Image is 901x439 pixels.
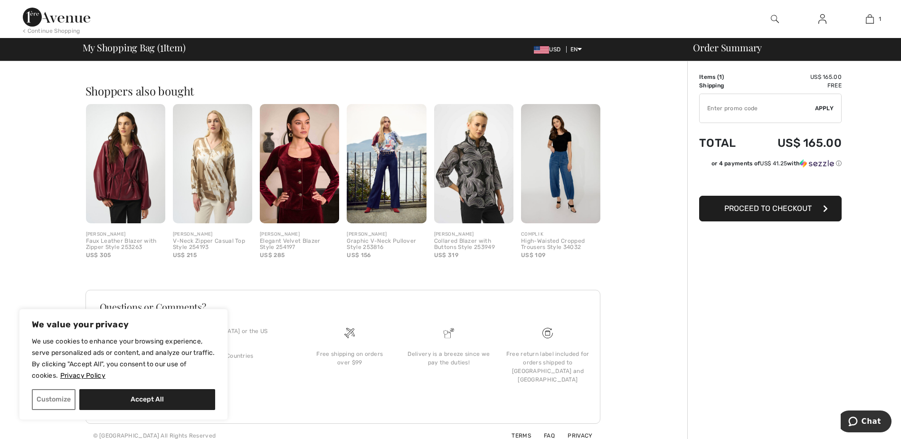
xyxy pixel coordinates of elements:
h2: Shoppers also bought [85,85,608,96]
div: Collared Blazer with Buttons Style 253949 [434,238,513,251]
button: Accept All [79,389,215,410]
div: [PERSON_NAME] [260,231,339,238]
div: Order Summary [682,43,895,52]
p: We value your privacy [32,319,215,330]
td: US$ 165.00 [751,73,842,81]
img: V-Neck Zipper Casual Top Style 254193 [173,104,252,223]
img: High-Waisted Cropped Trousers Style 34032 [521,104,600,223]
img: search the website [771,13,779,25]
div: Elegant Velvet Blazer Style 254197 [260,238,339,251]
img: Faux Leather Blazer with Zipper Style 253263 [86,104,165,223]
div: Free return label included for orders shipped to [GEOGRAPHIC_DATA] and [GEOGRAPHIC_DATA] [506,350,589,384]
span: US$ 109 [521,252,545,258]
iframe: Opens a widget where you can chat to one of our agents [841,410,892,434]
a: Sign In [811,13,834,25]
img: Sezzle [800,159,834,168]
span: 1 [160,40,163,53]
iframe: PayPal-paypal [699,171,842,192]
a: Privacy Policy [60,371,106,380]
img: Collared Blazer with Buttons Style 253949 [434,104,513,223]
td: US$ 165.00 [751,127,842,159]
div: [PERSON_NAME] [434,231,513,238]
td: Items ( ) [699,73,751,81]
div: or 4 payments of with [711,159,842,168]
div: [PERSON_NAME] [173,231,252,238]
div: Free shipping on orders over $99 [308,350,391,367]
span: US$ 215 [173,252,197,258]
p: We use cookies to enhance your browsing experience, serve personalized ads or content, and analyz... [32,336,215,382]
div: V-Neck Zipper Casual Top Style 254193 [173,238,252,251]
div: COMPLI K [521,231,600,238]
span: EN [570,46,582,53]
img: My Bag [866,13,874,25]
input: Promo code [700,94,815,123]
a: FAQ [532,432,555,439]
td: Shipping [699,81,751,90]
button: Customize [32,389,76,410]
img: Elegant Velvet Blazer Style 254197 [260,104,339,223]
h3: Questions or Comments? [100,302,586,312]
img: 1ère Avenue [23,8,90,27]
a: Terms [500,432,531,439]
div: [PERSON_NAME] [347,231,426,238]
span: 1 [879,15,881,23]
span: Proceed to Checkout [724,204,812,213]
div: or 4 payments ofUS$ 41.25withSezzle Click to learn more about Sezzle [699,159,842,171]
div: [PERSON_NAME] [86,231,165,238]
span: US$ 41.25 [760,160,787,167]
img: US Dollar [534,46,549,54]
img: Delivery is a breeze since we pay the duties! [444,328,454,338]
span: USD [534,46,564,53]
span: 1 [719,74,722,80]
div: Faux Leather Blazer with Zipper Style 253263 [86,238,165,251]
span: US$ 305 [86,252,111,258]
span: Apply [815,104,834,113]
td: Free [751,81,842,90]
a: 1 [846,13,893,25]
span: My Shopping Bag ( Item) [83,43,186,52]
div: We value your privacy [19,309,228,420]
div: < Continue Shopping [23,27,80,35]
span: US$ 285 [260,252,285,258]
td: Total [699,127,751,159]
img: Free shipping on orders over $99 [344,328,355,338]
a: Privacy [556,432,592,439]
div: High-Waisted Cropped Trousers Style 34032 [521,238,600,251]
span: US$ 319 [434,252,458,258]
img: My Info [818,13,826,25]
img: Graphic V-Neck Pullover Style 253816 [347,104,426,223]
div: Graphic V-Neck Pullover Style 253816 [347,238,426,251]
img: Free shipping on orders over $99 [542,328,553,338]
span: US$ 156 [347,252,371,258]
button: Proceed to Checkout [699,196,842,221]
div: Delivery is a breeze since we pay the duties! [407,350,491,367]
